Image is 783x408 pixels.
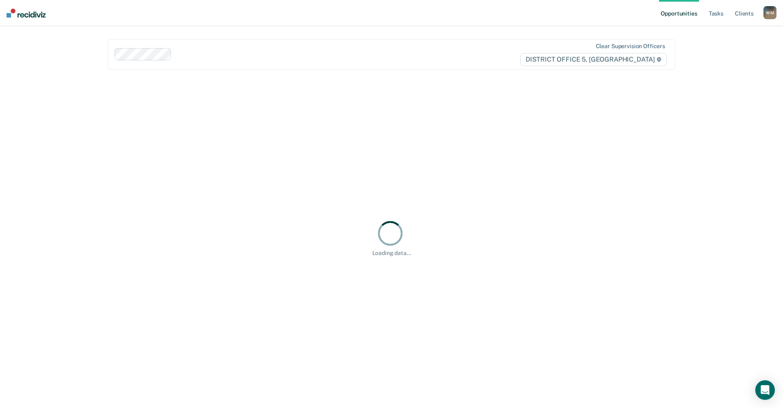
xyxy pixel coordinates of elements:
img: Recidiviz [7,9,46,18]
button: WM [763,6,776,19]
div: Open Intercom Messenger [755,380,775,400]
div: Loading data... [372,250,411,257]
div: Clear supervision officers [596,43,665,50]
span: DISTRICT OFFICE 5, [GEOGRAPHIC_DATA] [520,53,667,66]
div: W M [763,6,776,19]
